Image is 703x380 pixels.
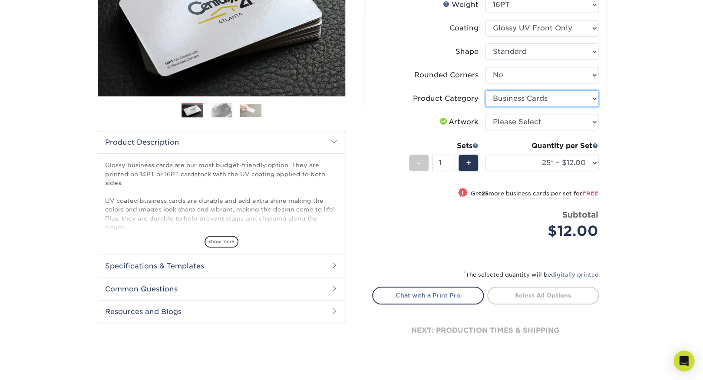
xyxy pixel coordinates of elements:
[462,188,464,198] span: !
[98,131,345,153] h2: Product Description
[372,304,599,357] div: next: production times & shipping
[582,190,598,197] span: FREE
[492,221,598,241] div: $12.00
[438,117,479,127] div: Artwork
[487,287,599,304] a: Select All Options
[409,141,479,151] div: Sets
[211,102,232,118] img: Business Cards 02
[482,190,488,197] strong: 25
[98,300,345,323] h2: Resources and Blogs
[98,278,345,300] h2: Common Questions
[105,161,338,276] p: Glossy business cards are our most budget-friendly option. They are printed on 14PT or 16PT cards...
[455,46,479,57] div: Shape
[562,210,598,219] strong: Subtotal
[413,93,479,104] div: Product Category
[417,156,421,169] span: -
[465,156,471,169] span: +
[414,70,479,80] div: Rounded Corners
[485,141,598,151] div: Quantity per Set
[449,23,479,33] div: Coating
[464,271,599,278] small: The selected quantity will be
[551,271,599,278] a: digitally printed
[673,350,694,371] div: Open Intercom Messenger
[471,190,598,199] small: Get more business cards per set for
[182,100,203,122] img: Business Cards 01
[372,287,484,304] a: Chat with a Print Pro
[205,236,238,248] span: show more
[240,103,261,117] img: Business Cards 03
[98,254,345,277] h2: Specifications & Templates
